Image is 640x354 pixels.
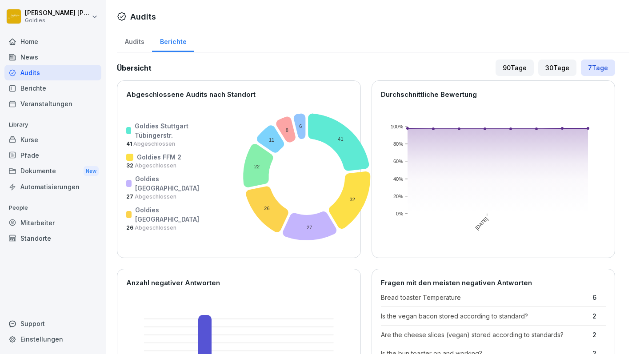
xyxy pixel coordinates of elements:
[126,193,201,201] p: 27
[4,49,101,65] a: News
[390,124,403,129] text: 100%
[4,118,101,132] p: Library
[133,224,176,231] span: Abgeschlossen
[4,132,101,147] a: Kurse
[381,293,588,302] p: Bread toaster Temperature
[126,90,352,100] p: Abgeschlossene Audits nach Standort
[592,311,606,321] p: 2
[592,293,606,302] p: 6
[4,163,101,179] div: Dokumente
[137,152,181,162] p: Goldies FFM 2
[4,201,101,215] p: People
[126,224,201,232] p: 26
[4,65,101,80] a: Audits
[393,141,403,147] text: 80%
[4,215,101,231] a: Mitarbeiter
[132,140,175,147] span: Abgeschlossen
[84,166,99,176] div: New
[4,231,101,246] a: Standorte
[25,17,90,24] p: Goldies
[4,316,101,331] div: Support
[4,96,101,111] a: Veranstaltungen
[396,211,403,216] text: 0%
[4,163,101,179] a: DokumenteNew
[25,9,90,17] p: [PERSON_NAME] [PERSON_NAME]
[126,162,201,170] p: 32
[126,140,201,148] p: 41
[538,60,576,76] div: 30 Tage
[393,176,403,182] text: 40%
[496,60,534,76] div: 90 Tage
[581,60,615,76] div: 7 Tage
[381,311,588,321] p: Is the vegan bacon stored according to standard?
[117,63,152,73] h2: Übersicht
[381,90,606,100] p: Durchschnittliche Bewertung
[130,11,156,23] h1: Audits
[393,159,403,164] text: 60%
[381,330,588,339] p: Are the cheese slices (vegan) stored according to standards?
[4,179,101,195] a: Automatisierungen
[133,162,176,169] span: Abgeschlossen
[4,331,101,347] a: Einstellungen
[381,278,606,288] p: Fragen mit den meisten negativen Antworten
[133,193,176,200] span: Abgeschlossen
[117,29,152,52] a: Audits
[126,278,352,288] p: Anzahl negativer Antworten
[4,34,101,49] a: Home
[474,216,489,231] text: [DATE]
[152,29,194,52] a: Berichte
[4,147,101,163] a: Pfade
[135,174,201,193] p: Goldies [GEOGRAPHIC_DATA]
[4,80,101,96] a: Berichte
[135,121,201,140] p: Goldies Stuttgart Tübingerstr.
[393,194,403,199] text: 20%
[135,205,201,224] p: Goldies [GEOGRAPHIC_DATA]
[592,330,606,339] p: 2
